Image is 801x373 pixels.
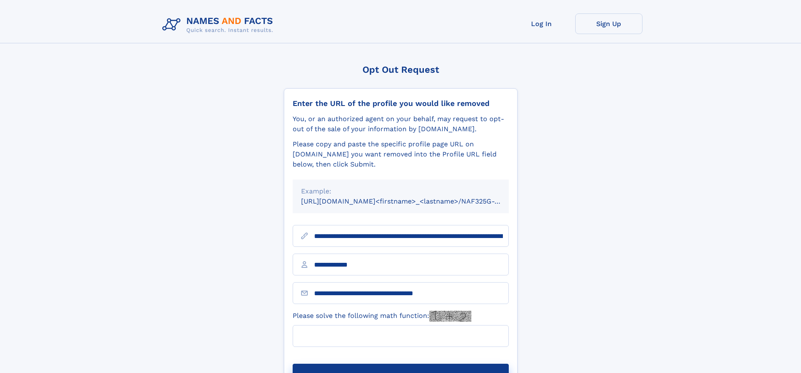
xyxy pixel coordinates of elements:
[575,13,642,34] a: Sign Up
[293,114,509,134] div: You, or an authorized agent on your behalf, may request to opt-out of the sale of your informatio...
[284,64,518,75] div: Opt Out Request
[301,197,525,205] small: [URL][DOMAIN_NAME]<firstname>_<lastname>/NAF325G-xxxxxxxx
[293,139,509,169] div: Please copy and paste the specific profile page URL on [DOMAIN_NAME] you want removed into the Pr...
[159,13,280,36] img: Logo Names and Facts
[293,311,471,322] label: Please solve the following math function:
[293,99,509,108] div: Enter the URL of the profile you would like removed
[508,13,575,34] a: Log In
[301,186,500,196] div: Example:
